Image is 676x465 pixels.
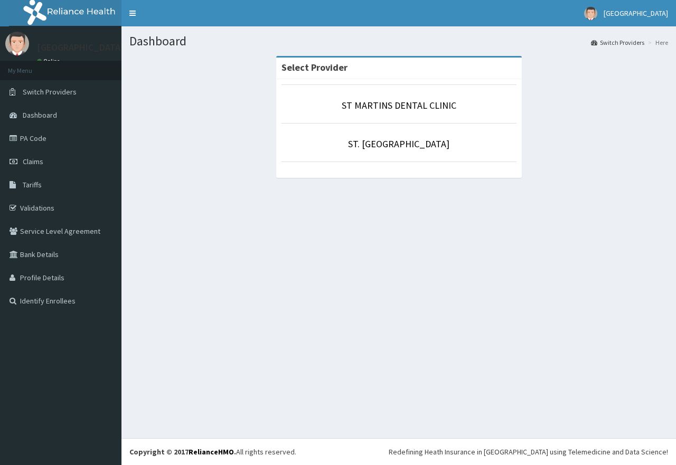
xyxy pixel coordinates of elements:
strong: Select Provider [281,61,348,73]
footer: All rights reserved. [121,438,676,465]
a: ST MARTINS DENTAL CLINIC [342,99,456,111]
a: ST. [GEOGRAPHIC_DATA] [348,138,449,150]
img: User Image [584,7,597,20]
a: Switch Providers [591,38,644,47]
h1: Dashboard [129,34,668,48]
span: Tariffs [23,180,42,189]
span: Switch Providers [23,87,77,97]
span: Claims [23,157,43,166]
span: Dashboard [23,110,57,120]
a: RelianceHMO [189,447,234,457]
p: [GEOGRAPHIC_DATA] [37,43,124,52]
li: Here [645,38,668,47]
img: User Image [5,32,29,55]
strong: Copyright © 2017 . [129,447,236,457]
a: Online [37,58,62,65]
span: [GEOGRAPHIC_DATA] [604,8,668,18]
div: Redefining Heath Insurance in [GEOGRAPHIC_DATA] using Telemedicine and Data Science! [389,447,668,457]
